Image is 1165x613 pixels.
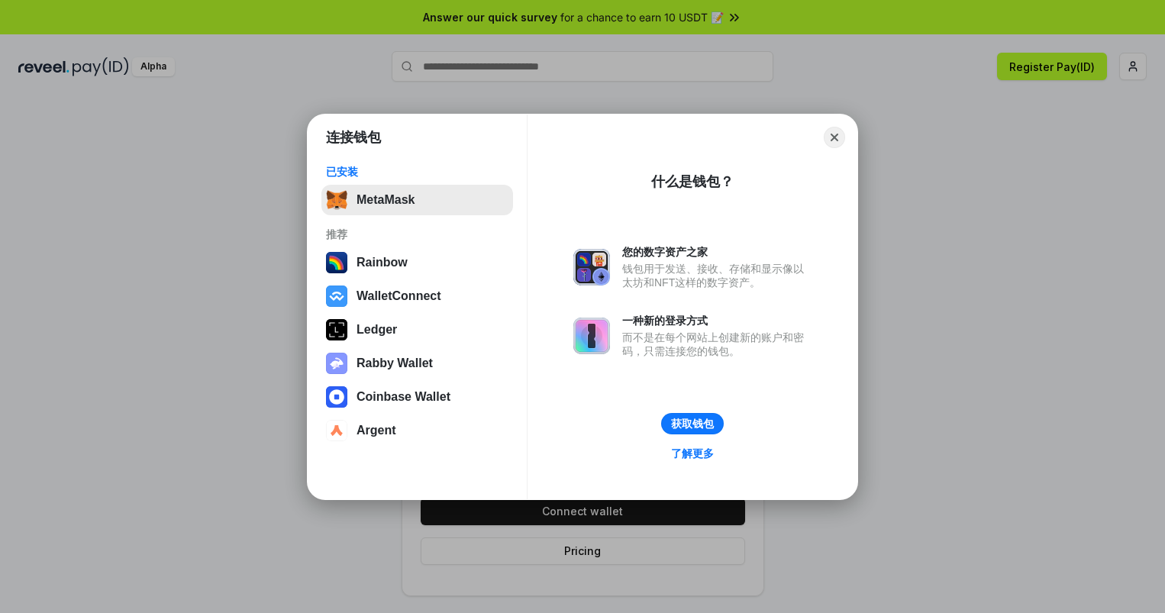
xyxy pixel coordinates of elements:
h1: 连接钱包 [326,128,381,147]
img: svg+xml,%3Csvg%20width%3D%2228%22%20height%3D%2228%22%20viewBox%3D%220%200%2028%2028%22%20fill%3D... [326,420,347,441]
div: 什么是钱包？ [651,173,734,191]
div: 获取钱包 [671,417,714,431]
img: svg+xml,%3Csvg%20xmlns%3D%22http%3A%2F%2Fwww.w3.org%2F2000%2Fsvg%22%20fill%3D%22none%22%20viewBox... [573,318,610,354]
div: Argent [357,424,396,437]
div: WalletConnect [357,289,441,303]
img: svg+xml,%3Csvg%20width%3D%2228%22%20height%3D%2228%22%20viewBox%3D%220%200%2028%2028%22%20fill%3D... [326,286,347,307]
div: 推荐 [326,227,508,241]
button: Argent [321,415,513,446]
img: svg+xml,%3Csvg%20xmlns%3D%22http%3A%2F%2Fwww.w3.org%2F2000%2Fsvg%22%20fill%3D%22none%22%20viewBox... [573,249,610,286]
div: Rabby Wallet [357,357,433,370]
button: Rabby Wallet [321,348,513,379]
div: Ledger [357,323,397,337]
img: svg+xml,%3Csvg%20xmlns%3D%22http%3A%2F%2Fwww.w3.org%2F2000%2Fsvg%22%20fill%3D%22none%22%20viewBox... [326,353,347,374]
button: Close [824,127,845,148]
div: 您的数字资产之家 [622,245,812,259]
button: Coinbase Wallet [321,382,513,412]
button: Rainbow [321,247,513,278]
img: svg+xml,%3Csvg%20fill%3D%22none%22%20height%3D%2233%22%20viewBox%3D%220%200%2035%2033%22%20width%... [326,189,347,211]
button: Ledger [321,315,513,345]
img: svg+xml,%3Csvg%20width%3D%22120%22%20height%3D%22120%22%20viewBox%3D%220%200%20120%20120%22%20fil... [326,252,347,273]
div: 已安装 [326,165,508,179]
button: 获取钱包 [661,413,724,434]
div: 了解更多 [671,447,714,460]
a: 了解更多 [662,444,723,463]
div: Coinbase Wallet [357,390,450,404]
div: 一种新的登录方式 [622,314,812,327]
button: MetaMask [321,185,513,215]
div: 而不是在每个网站上创建新的账户和密码，只需连接您的钱包。 [622,331,812,358]
img: svg+xml,%3Csvg%20xmlns%3D%22http%3A%2F%2Fwww.w3.org%2F2000%2Fsvg%22%20width%3D%2228%22%20height%3... [326,319,347,340]
div: Rainbow [357,256,408,269]
button: WalletConnect [321,281,513,311]
div: 钱包用于发送、接收、存储和显示像以太坊和NFT这样的数字资产。 [622,262,812,289]
div: MetaMask [357,193,415,207]
img: svg+xml,%3Csvg%20width%3D%2228%22%20height%3D%2228%22%20viewBox%3D%220%200%2028%2028%22%20fill%3D... [326,386,347,408]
